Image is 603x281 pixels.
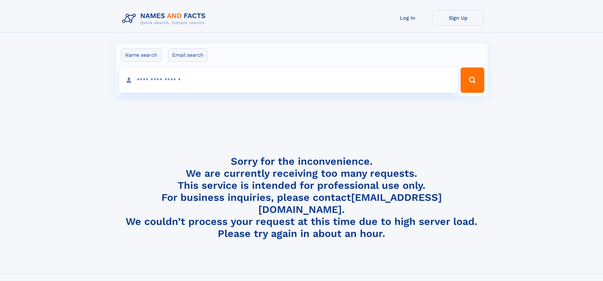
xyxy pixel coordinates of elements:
[119,67,458,93] input: search input
[121,48,161,62] label: Name search
[120,155,484,240] h4: Sorry for the inconvenience. We are currently receiving too many requests. This service is intend...
[433,10,484,26] a: Sign Up
[461,67,484,93] button: Search Button
[382,10,433,26] a: Log In
[168,48,208,62] label: Email search
[120,10,211,27] img: Logo Names and Facts
[258,191,442,215] a: [EMAIL_ADDRESS][DOMAIN_NAME]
